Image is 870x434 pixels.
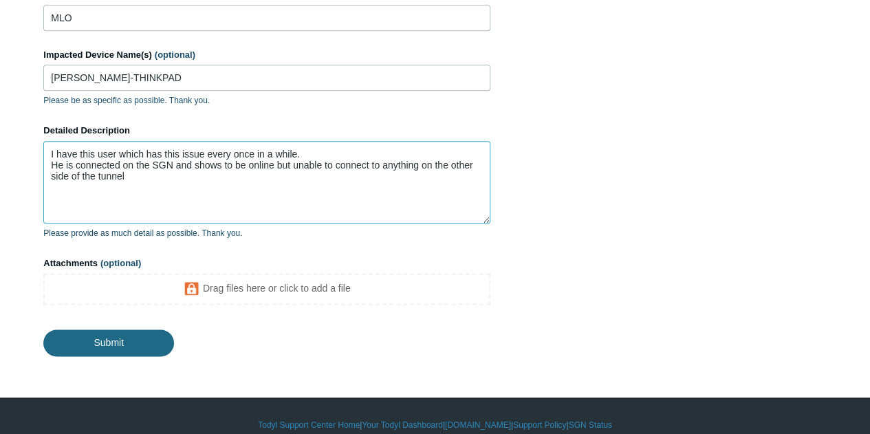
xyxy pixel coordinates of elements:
label: Detailed Description [43,124,490,138]
label: Attachments [43,257,490,270]
div: | | | | [43,419,827,431]
a: SGN Status [569,419,612,431]
a: [DOMAIN_NAME] [445,419,511,431]
span: (optional) [155,50,195,60]
a: Support Policy [513,419,566,431]
label: Impacted Device Name(s) [43,48,490,62]
input: Submit [43,329,174,356]
p: Please be as specific as possible. Thank you. [43,94,490,107]
p: Please provide as much detail as possible. Thank you. [43,227,490,239]
a: Todyl Support Center Home [258,419,360,431]
a: Your Todyl Dashboard [362,419,442,431]
span: (optional) [100,258,141,268]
